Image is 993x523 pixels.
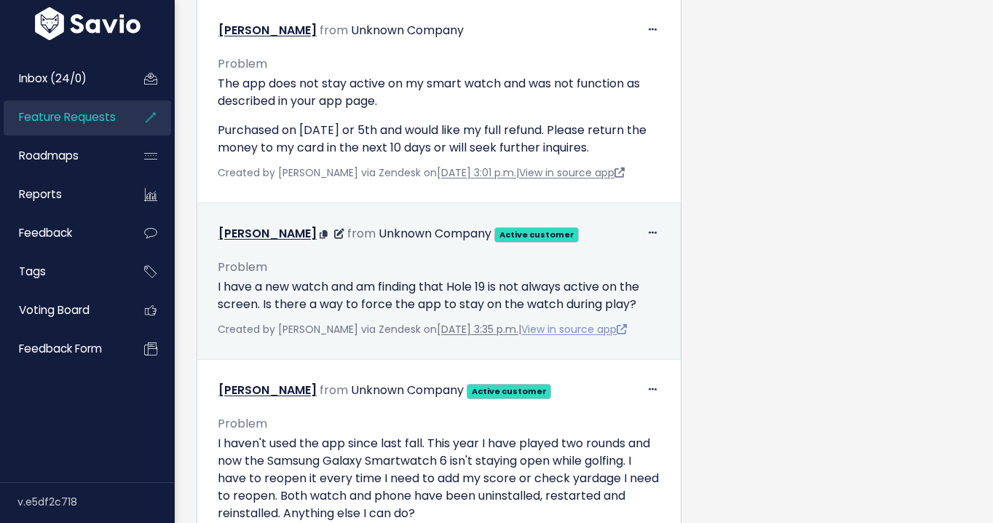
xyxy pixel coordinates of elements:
span: from [320,22,348,39]
a: View in source app [521,322,627,337]
span: Tags [19,264,46,279]
span: Feedback form [19,341,102,356]
div: v.e5df2c718 [17,483,175,521]
a: Feature Requests [4,101,121,134]
a: [DATE] 3:35 p.m. [437,322,518,337]
a: Inbox (24/0) [4,62,121,95]
p: The app does not stay active on my smart watch and was not function as described in your app page. [218,75,660,110]
span: Voting Board [19,302,90,318]
a: Voting Board [4,294,121,327]
strong: Active customer [499,229,574,240]
a: [PERSON_NAME] [218,225,317,242]
a: [DATE] 3:01 p.m. [437,165,516,180]
span: Inbox (24/0) [19,71,87,86]
span: Roadmaps [19,148,79,163]
a: Feedback [4,216,121,250]
strong: Active customer [472,385,547,397]
a: Roadmaps [4,139,121,173]
span: from [320,382,348,398]
p: I haven't used the app since last fall. This year I have played two rounds and now the Samsung Ga... [218,435,660,522]
span: from [347,225,376,242]
a: [PERSON_NAME] [218,382,317,398]
p: Purchased on [DATE] or 5th and would like my full refund. Please return the money to my card in t... [218,122,660,157]
span: Reports [19,186,62,202]
p: I have a new watch and am finding that Hole 19 is not always active on the screen. Is there a way... [218,278,660,313]
span: Created by [PERSON_NAME] via Zendesk on | [218,322,627,337]
span: Feedback [19,225,72,240]
a: [PERSON_NAME] [218,22,317,39]
a: Feedback form [4,332,121,366]
span: Problem [218,55,267,72]
span: Problem [218,259,267,275]
a: View in source app [519,165,625,180]
a: Reports [4,178,121,211]
span: Feature Requests [19,109,116,125]
img: logo-white.9d6f32f41409.svg [31,7,144,40]
div: Unknown Company [351,380,464,401]
a: Tags [4,255,121,288]
div: Unknown Company [351,20,464,42]
span: Problem [218,415,267,432]
div: Unknown Company [379,224,491,245]
span: Created by [PERSON_NAME] via Zendesk on | [218,165,625,180]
